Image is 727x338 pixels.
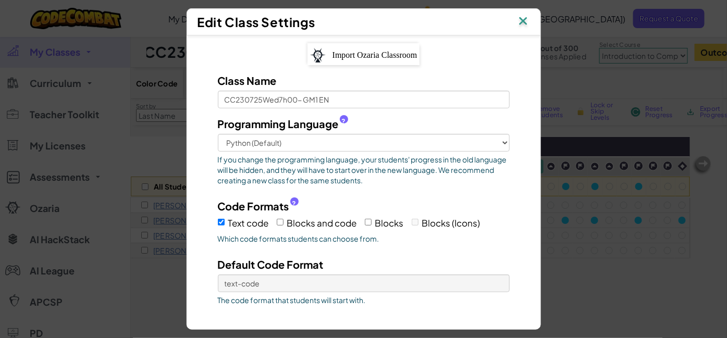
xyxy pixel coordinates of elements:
span: Programming Language [218,116,339,131]
span: ∨ [386,318,393,330]
span: ? [341,117,346,126]
span: Import Ozaria Classroom [332,51,417,59]
span: Text code [228,217,269,229]
img: ozaria-logo.png [310,48,326,62]
input: Blocks and code [277,219,284,226]
span: Code Formats [218,198,289,214]
span: Which code formats students can choose from. [218,233,510,244]
span: Default Code Format [218,258,324,271]
span: Edit Class Settings [198,14,316,30]
span: Blocks [375,217,404,229]
span: Class Name [218,74,277,87]
input: Blocks (Icons) [412,219,418,226]
span: Blocks (Icons) [422,217,480,229]
span: ? [292,199,296,208]
span: Blocks and code [287,217,357,229]
span: If you change the programming language, your students' progress in the old language will be hidde... [218,154,510,185]
img: IconClose.svg [516,14,530,30]
span: The code format that students will start with. [218,295,510,305]
input: Text code [218,219,225,226]
input: Blocks [365,219,372,226]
